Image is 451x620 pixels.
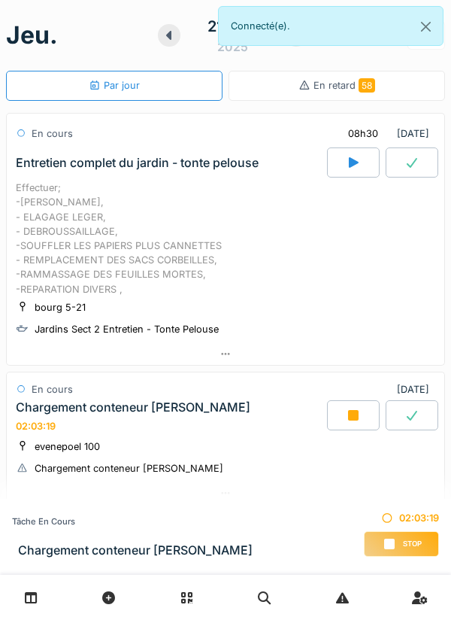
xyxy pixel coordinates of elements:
[89,78,140,93] div: Par jour
[35,439,100,454] div: evenepoel 100
[313,80,375,91] span: En retard
[35,461,223,476] div: Chargement conteneur [PERSON_NAME]
[32,382,73,397] div: En cours
[35,300,86,315] div: bourg 5-21
[18,543,253,558] h3: Chargement conteneur [PERSON_NAME]
[6,21,58,50] h1: jeu.
[16,181,435,296] div: Effectuer; -[PERSON_NAME], - ELAGAGE LEGER, - DEBROUSSAILLAGE, -SOUFFLER LES PAPIERS PLUS CANNETT...
[364,511,439,525] div: 02:03:19
[12,515,253,528] div: Tâche en cours
[16,421,56,432] div: 02:03:19
[217,38,248,56] div: 2025
[32,126,73,141] div: En cours
[16,156,259,170] div: Entretien complet du jardin - tonte pelouse
[335,120,435,147] div: [DATE]
[409,7,443,47] button: Close
[403,539,422,549] span: Stop
[397,382,435,397] div: [DATE]
[218,6,443,46] div: Connecté(e).
[16,400,250,415] div: Chargement conteneur [PERSON_NAME]
[35,322,219,336] div: Jardins Sect 2 Entretien - Tonte Pelouse
[359,78,375,93] span: 58
[348,126,378,141] div: 08h30
[207,15,258,38] div: 21 août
